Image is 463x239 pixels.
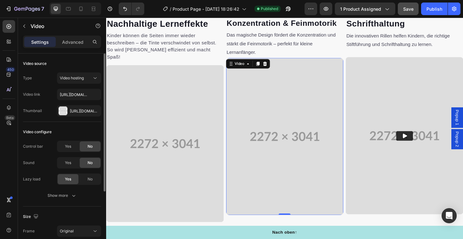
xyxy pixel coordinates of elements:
[60,229,74,233] span: Original
[57,225,101,237] button: Original
[170,6,171,12] span: /
[23,160,34,166] div: Sound
[369,98,375,114] span: Popup 1
[31,22,84,30] p: Video
[403,6,414,12] span: Save
[335,3,395,15] button: 1 product assigned
[421,3,448,15] button: Publish
[127,0,251,12] h2: Konzentration & Feinmotorik
[398,3,419,15] button: Save
[23,61,47,66] div: Video source
[60,76,84,80] span: Video hosting
[254,42,378,208] img: Alt image
[41,5,44,13] p: 7
[176,224,202,231] p: Nach oben↑
[23,108,42,114] div: Thumbnail
[23,144,43,149] div: Control bar
[88,176,93,182] span: No
[57,89,101,100] input: Insert video url here
[442,208,457,223] div: Open Intercom Messenger
[173,6,239,12] span: Product Page - [DATE] 18:26:42
[70,108,100,114] div: [URL][DOMAIN_NAME]
[426,6,442,12] div: Publish
[65,160,71,166] span: Yes
[340,6,381,12] span: 1 product assigned
[5,115,15,120] div: Beta
[88,160,93,166] span: No
[106,18,463,239] iframe: Design area
[57,72,101,84] button: Video hosting
[31,39,49,45] p: Settings
[119,3,144,15] div: Undo/Redo
[88,144,93,149] span: No
[65,144,71,149] span: Yes
[135,46,148,52] div: Video
[48,192,77,199] div: Show more
[6,67,15,72] div: 450
[307,120,325,130] button: Play
[128,14,251,41] p: Das magische Design fördert die Konzentration und stärkt die Feinmotorik – perfekt für kleine Ler...
[23,213,40,221] div: Size
[23,129,52,135] div: Video configure
[254,15,377,33] p: Die innovativen Rillen helfen Kindern, die richtige Stiftführung und Schrifthaltung zu lernen.
[23,228,35,234] div: Frame
[1,15,124,46] p: Kinder können die Seiten immer wieder beschreiben – die Tinte verschwindet von selbst. So wird [P...
[62,39,83,45] p: Advanced
[127,43,251,209] video: Video
[65,176,71,182] span: Yes
[261,6,278,12] span: Published
[23,92,40,97] div: Video link
[3,3,47,15] button: 7
[23,176,40,182] div: Lazy load
[254,0,378,13] h2: Schrifthaltung
[23,190,101,201] button: Show more
[369,121,375,137] span: Popup 2
[23,75,32,81] div: Type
